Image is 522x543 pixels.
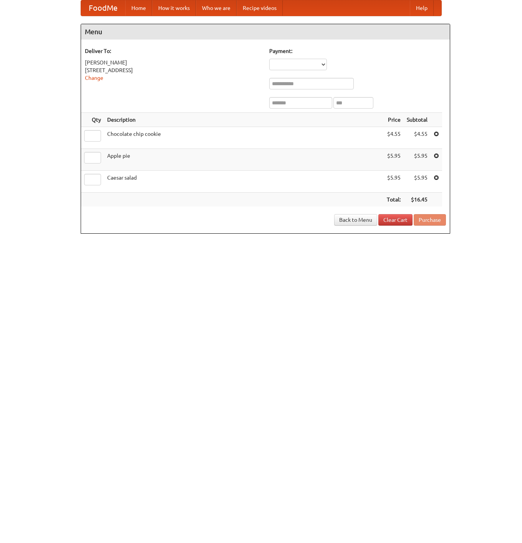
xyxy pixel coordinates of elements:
[404,113,431,127] th: Subtotal
[384,171,404,193] td: $5.95
[104,149,384,171] td: Apple pie
[104,171,384,193] td: Caesar salad
[414,214,446,226] button: Purchase
[384,149,404,171] td: $5.95
[81,0,125,16] a: FoodMe
[85,66,262,74] div: [STREET_ADDRESS]
[85,75,103,81] a: Change
[104,113,384,127] th: Description
[404,193,431,207] th: $16.45
[410,0,434,16] a: Help
[85,59,262,66] div: [PERSON_NAME]
[269,47,446,55] h5: Payment:
[334,214,377,226] a: Back to Menu
[81,113,104,127] th: Qty
[378,214,413,226] a: Clear Cart
[404,127,431,149] td: $4.55
[196,0,237,16] a: Who we are
[384,193,404,207] th: Total:
[384,113,404,127] th: Price
[152,0,196,16] a: How it works
[404,171,431,193] td: $5.95
[81,24,450,40] h4: Menu
[104,127,384,149] td: Chocolate chip cookie
[85,47,262,55] h5: Deliver To:
[404,149,431,171] td: $5.95
[125,0,152,16] a: Home
[384,127,404,149] td: $4.55
[237,0,283,16] a: Recipe videos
